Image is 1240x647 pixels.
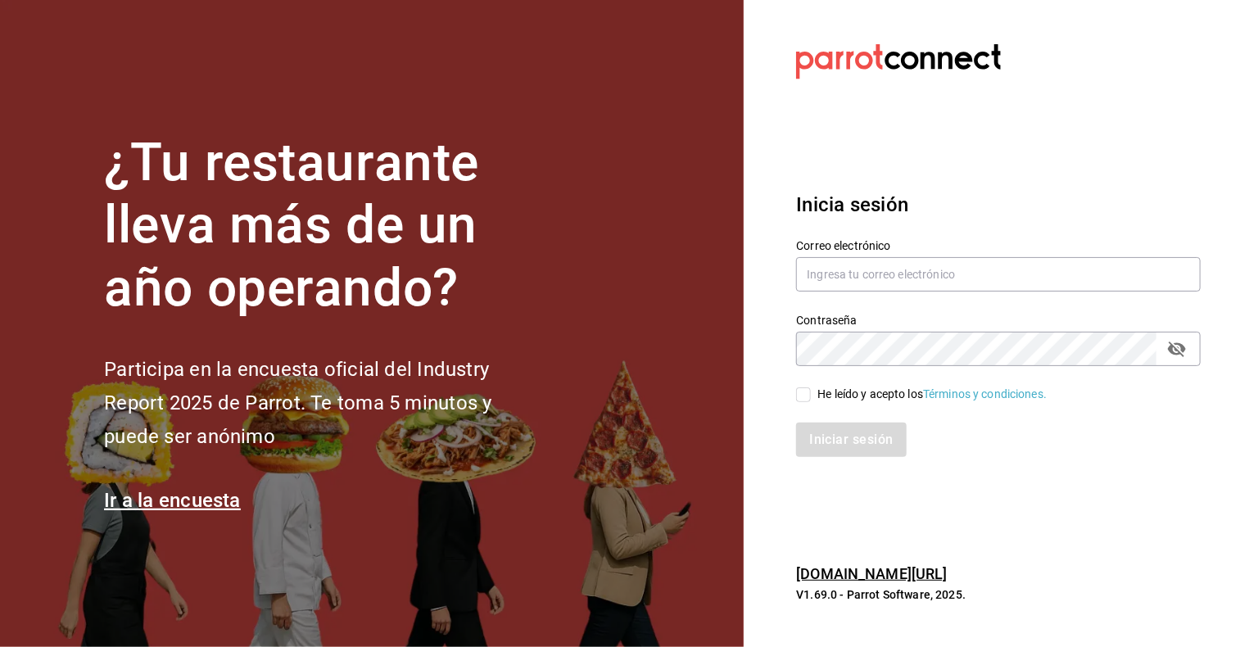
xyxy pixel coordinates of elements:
button: passwordField [1163,335,1191,363]
p: V1.69.0 - Parrot Software, 2025. [796,586,1201,603]
a: [DOMAIN_NAME][URL] [796,565,947,582]
label: Correo electrónico [796,240,1201,251]
input: Ingresa tu correo electrónico [796,257,1201,292]
div: He leído y acepto los [817,386,1047,403]
label: Contraseña [796,314,1201,326]
h3: Inicia sesión [796,190,1201,219]
a: Ir a la encuesta [104,489,241,512]
a: Términos y condiciones. [923,387,1047,400]
h1: ¿Tu restaurante lleva más de un año operando? [104,132,546,320]
h2: Participa en la encuesta oficial del Industry Report 2025 de Parrot. Te toma 5 minutos y puede se... [104,353,546,453]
